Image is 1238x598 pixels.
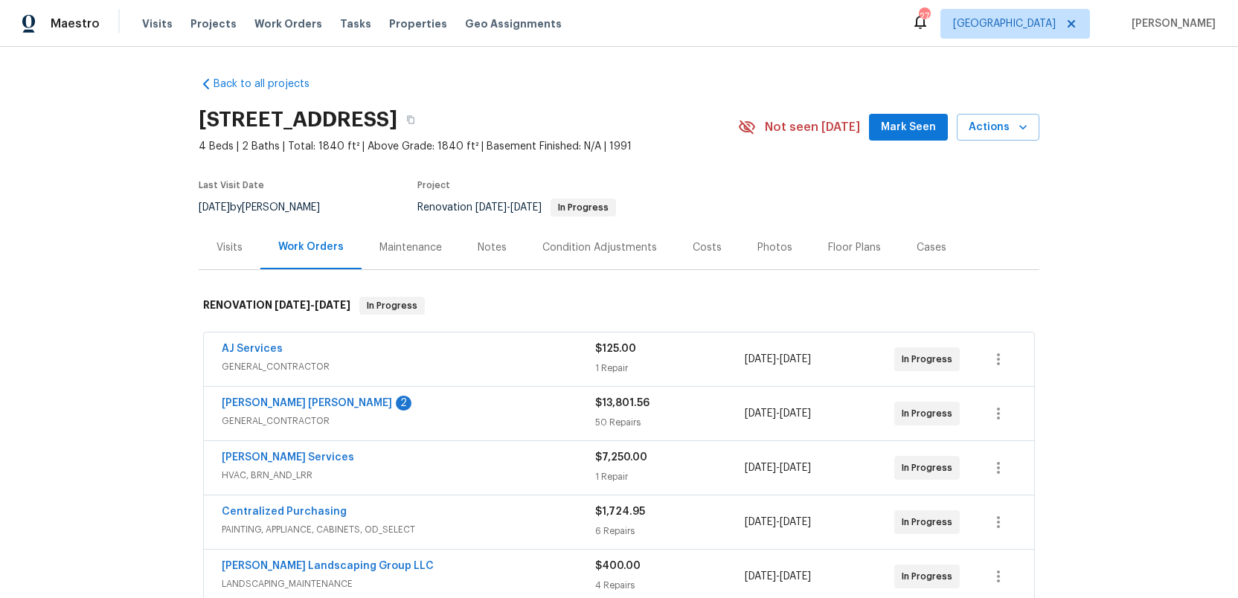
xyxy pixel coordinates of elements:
[957,114,1039,141] button: Actions
[199,112,397,127] h2: [STREET_ADDRESS]
[51,16,100,31] span: Maestro
[745,406,811,421] span: -
[203,297,350,315] h6: RENOVATION
[222,576,595,591] span: LANDSCAPING_MAINTENANCE
[199,181,264,190] span: Last Visit Date
[142,16,173,31] span: Visits
[917,240,946,255] div: Cases
[222,414,595,428] span: GENERAL_CONTRACTOR
[475,202,542,213] span: -
[745,352,811,367] span: -
[222,398,392,408] a: [PERSON_NAME] [PERSON_NAME]
[222,507,347,517] a: Centralized Purchasing
[595,507,645,517] span: $1,724.95
[902,460,958,475] span: In Progress
[745,515,811,530] span: -
[745,569,811,584] span: -
[278,239,344,254] div: Work Orders
[222,468,595,483] span: HVAC, BRN_AND_LRR
[222,522,595,537] span: PAINTING, APPLIANCE, CABINETS, OD_SELECT
[595,452,647,463] span: $7,250.00
[475,202,507,213] span: [DATE]
[199,282,1039,329] div: RENOVATION [DATE]-[DATE]In Progress
[361,298,423,313] span: In Progress
[595,561,641,571] span: $400.00
[199,77,341,91] a: Back to all projects
[919,9,929,24] div: 27
[969,118,1027,137] span: Actions
[275,300,350,310] span: -
[902,515,958,530] span: In Progress
[222,452,354,463] a: [PERSON_NAME] Services
[745,354,776,364] span: [DATE]
[417,181,450,190] span: Project
[902,569,958,584] span: In Progress
[478,240,507,255] div: Notes
[881,118,936,137] span: Mark Seen
[953,16,1056,31] span: [GEOGRAPHIC_DATA]
[315,300,350,310] span: [DATE]
[396,396,411,411] div: 2
[745,463,776,473] span: [DATE]
[417,202,616,213] span: Renovation
[757,240,792,255] div: Photos
[190,16,237,31] span: Projects
[552,203,615,212] span: In Progress
[379,240,442,255] div: Maintenance
[465,16,562,31] span: Geo Assignments
[542,240,657,255] div: Condition Adjustments
[780,354,811,364] span: [DATE]
[780,463,811,473] span: [DATE]
[595,361,745,376] div: 1 Repair
[828,240,881,255] div: Floor Plans
[397,106,424,133] button: Copy Address
[254,16,322,31] span: Work Orders
[595,344,636,354] span: $125.00
[765,120,860,135] span: Not seen [DATE]
[222,561,434,571] a: [PERSON_NAME] Landscaping Group LLC
[222,359,595,374] span: GENERAL_CONTRACTOR
[199,202,230,213] span: [DATE]
[745,571,776,582] span: [DATE]
[780,517,811,527] span: [DATE]
[340,19,371,29] span: Tasks
[199,139,738,154] span: 4 Beds | 2 Baths | Total: 1840 ft² | Above Grade: 1840 ft² | Basement Finished: N/A | 1991
[595,415,745,430] div: 50 Repairs
[389,16,447,31] span: Properties
[1126,16,1216,31] span: [PERSON_NAME]
[595,398,650,408] span: $13,801.56
[902,352,958,367] span: In Progress
[693,240,722,255] div: Costs
[595,524,745,538] div: 6 Repairs
[902,406,958,421] span: In Progress
[199,199,338,216] div: by [PERSON_NAME]
[745,460,811,475] span: -
[510,202,542,213] span: [DATE]
[275,300,310,310] span: [DATE]
[780,571,811,582] span: [DATE]
[869,114,948,141] button: Mark Seen
[222,344,283,354] a: AJ Services
[780,408,811,419] span: [DATE]
[595,578,745,593] div: 4 Repairs
[745,408,776,419] span: [DATE]
[217,240,243,255] div: Visits
[595,469,745,484] div: 1 Repair
[745,517,776,527] span: [DATE]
